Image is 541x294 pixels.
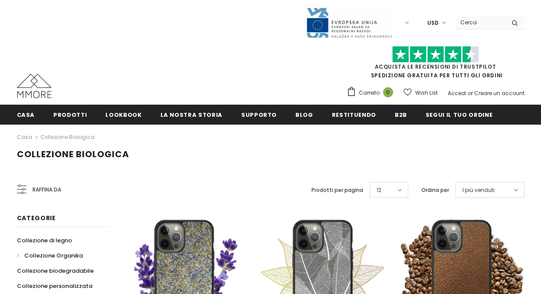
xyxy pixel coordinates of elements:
span: Collezione di legno [17,236,72,244]
span: La nostra storia [161,111,223,119]
label: Ordina per [421,186,449,195]
a: Collezione personalizzata [17,278,92,294]
span: USD [427,19,439,27]
span: Collezione biodegradabile [17,267,94,275]
img: Fidati di Pilot Stars [392,46,479,63]
span: supporto [241,111,277,119]
a: B2B [395,105,407,124]
span: Prodotti [53,111,87,119]
span: Collezione biologica [17,148,129,160]
a: Wish List [403,85,438,100]
a: supporto [241,105,277,124]
a: Casa [17,105,35,124]
span: 0 [383,87,393,97]
span: Raffina da [33,185,61,195]
a: Collezione biodegradabile [17,263,94,278]
span: Wish List [415,89,438,97]
span: Segui il tuo ordine [426,111,492,119]
span: Lookbook [105,111,141,119]
span: Carrello [359,89,380,97]
a: Carrello 0 [347,86,397,99]
span: Restituendo [332,111,376,119]
span: 12 [377,186,381,195]
input: Search Site [455,16,505,29]
a: Accedi [448,89,466,97]
a: Creare un account [474,89,525,97]
a: Collezione Organika [17,248,83,263]
span: Categorie [17,214,56,222]
label: Prodotti per pagina [311,186,363,195]
span: Collezione personalizzata [17,282,92,290]
img: Casi MMORE [17,74,52,98]
a: La nostra storia [161,105,223,124]
a: Restituendo [332,105,376,124]
a: Blog [295,105,313,124]
a: Collezione biologica [40,133,95,141]
a: Acquista le recensioni di TrustPilot [375,63,496,70]
span: Collezione Organika [24,251,83,260]
span: SPEDIZIONE GRATUITA PER TUTTI GLI ORDINI [347,50,525,79]
span: Blog [295,111,313,119]
a: Lookbook [105,105,141,124]
span: or [468,89,473,97]
span: B2B [395,111,407,119]
a: Segui il tuo ordine [426,105,492,124]
img: Javni Razpis [306,7,393,39]
a: Javni Razpis [306,19,393,26]
span: I più venduti [462,186,495,195]
a: Collezione di legno [17,233,72,248]
a: Prodotti [53,105,87,124]
a: Casa [17,132,32,142]
span: Casa [17,111,35,119]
